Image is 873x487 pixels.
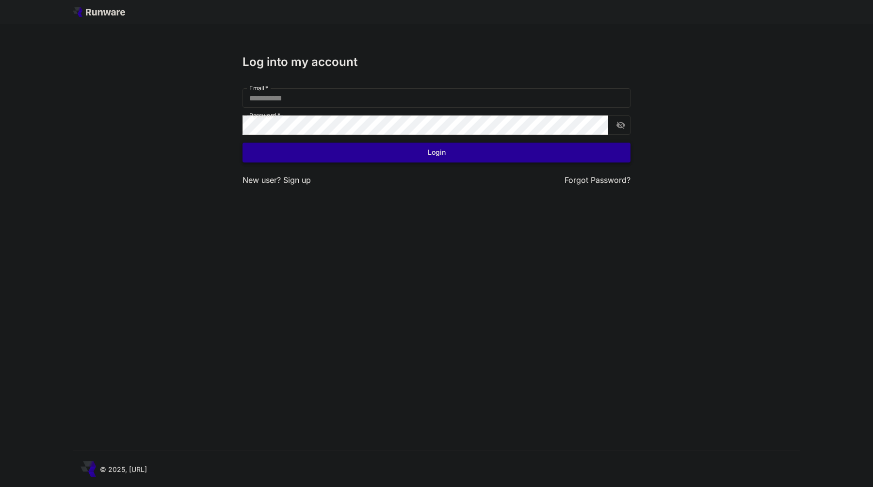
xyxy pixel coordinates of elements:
[242,174,311,186] p: New user?
[283,174,311,186] button: Sign up
[249,84,268,92] label: Email
[612,116,630,134] button: toggle password visibility
[242,143,630,162] button: Login
[249,111,280,119] label: Password
[100,464,147,474] p: © 2025, [URL]
[242,55,630,69] h3: Log into my account
[565,174,630,186] button: Forgot Password?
